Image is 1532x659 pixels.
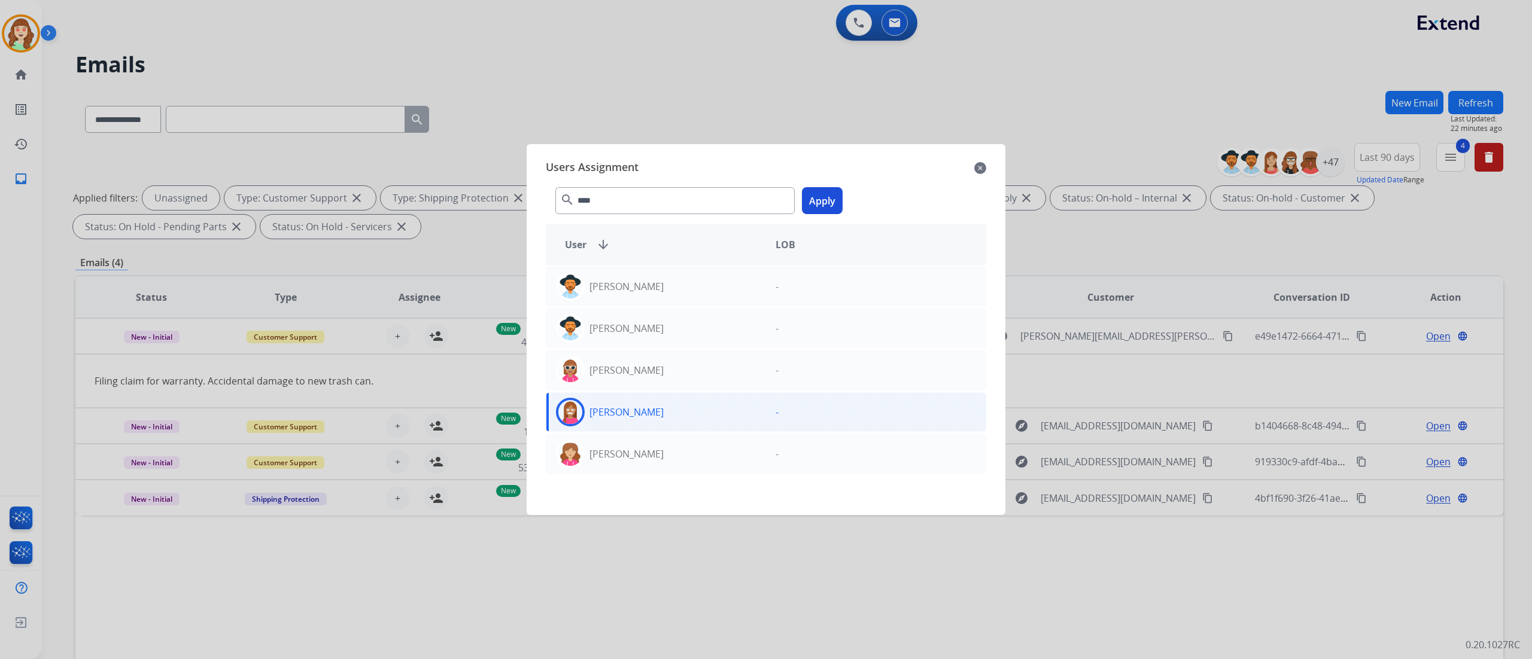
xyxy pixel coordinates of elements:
p: [PERSON_NAME] [589,363,664,377]
div: User [555,237,766,252]
mat-icon: search [560,193,574,207]
p: [PERSON_NAME] [589,447,664,461]
button: Apply [802,187,843,214]
mat-icon: arrow_downward [596,237,610,252]
p: [PERSON_NAME] [589,321,664,335]
p: - [776,363,779,377]
p: - [776,321,779,335]
p: [PERSON_NAME] [589,405,664,419]
span: Users Assignment [546,158,639,178]
span: LOB [776,237,795,252]
p: - [776,279,779,294]
p: [PERSON_NAME] [589,279,664,294]
p: - [776,447,779,461]
mat-icon: close [974,161,986,175]
p: - [776,405,779,419]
